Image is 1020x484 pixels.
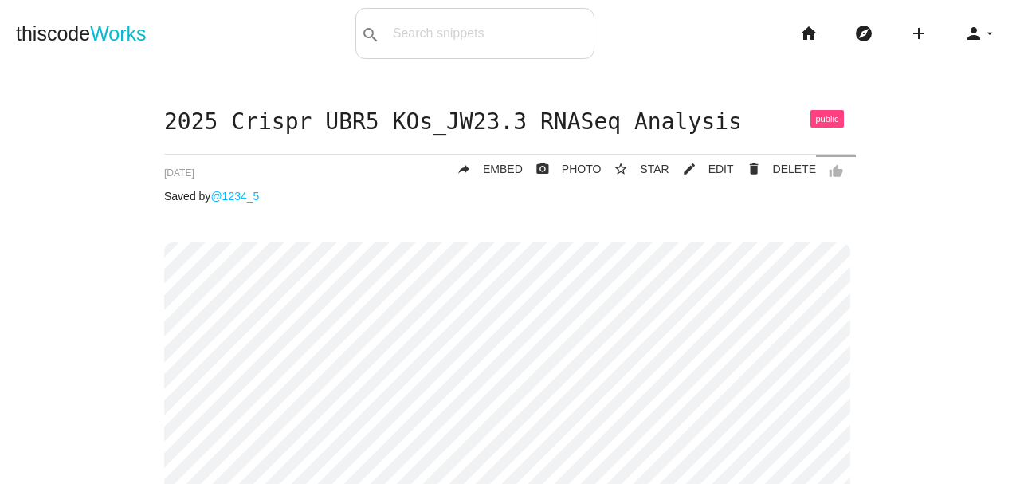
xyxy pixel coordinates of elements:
[385,17,594,50] input: Search snippets
[356,9,385,58] button: search
[640,163,669,175] span: STAR
[773,163,816,175] span: DELETE
[614,155,628,183] i: star_border
[964,8,983,59] i: person
[799,8,818,59] i: home
[16,8,147,59] a: thiscodeWorks
[708,163,734,175] span: EDIT
[854,8,873,59] i: explore
[601,155,669,183] button: star_borderSTAR
[210,190,259,203] a: @1234_5
[909,8,928,59] i: add
[164,190,856,203] p: Saved by
[483,163,523,175] span: EMBED
[361,10,380,61] i: search
[562,163,602,175] span: PHOTO
[682,155,696,183] i: mode_edit
[983,8,996,59] i: arrow_drop_down
[669,155,734,183] a: mode_editEDIT
[164,110,856,135] h1: 2025 Crispr UBR5 KOs_JW23.3 RNASeq Analysis
[734,155,816,183] a: Delete Post
[164,167,194,179] span: [DATE]
[747,155,761,183] i: delete
[457,155,471,183] i: reply
[523,155,602,183] a: photo_cameraPHOTO
[535,155,550,183] i: photo_camera
[444,155,523,183] a: replyEMBED
[90,22,146,45] span: Works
